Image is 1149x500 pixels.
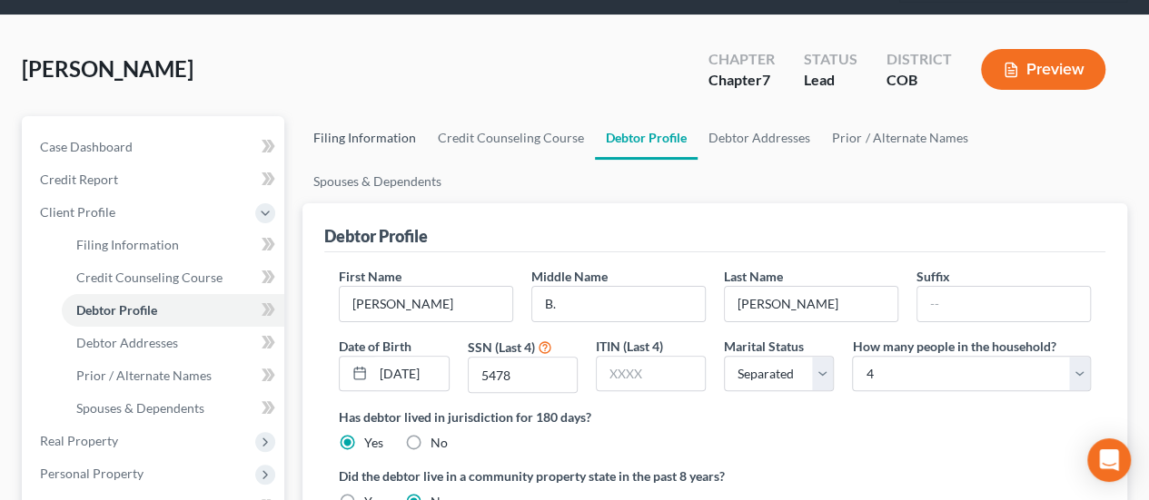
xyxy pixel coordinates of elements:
label: SSN (Last 4) [468,338,535,357]
button: Preview [981,49,1105,90]
input: XXXX [469,358,577,392]
span: Debtor Profile [76,302,157,318]
label: Middle Name [531,267,608,286]
label: Date of Birth [339,337,411,356]
span: Real Property [40,433,118,448]
a: Filing Information [62,229,284,261]
input: MM/DD/YYYY [373,357,448,391]
label: First Name [339,267,401,286]
input: -- [340,287,512,321]
span: Credit Counseling Course [76,270,223,285]
div: Chapter [708,49,775,70]
input: -- [725,287,897,321]
a: Credit Counseling Course [62,261,284,294]
span: Credit Report [40,172,118,187]
label: Has debtor lived in jurisdiction for 180 days? [339,407,1091,426]
div: Debtor Profile [324,225,428,247]
div: Lead [804,70,857,91]
span: Filing Information [76,237,179,252]
label: Did the debtor live in a community property state in the past 8 years? [339,466,1091,485]
a: Spouses & Dependents [302,160,452,203]
span: Case Dashboard [40,139,133,154]
label: How many people in the household? [852,337,1055,356]
a: Debtor Addresses [698,116,821,160]
span: [PERSON_NAME] [22,55,193,82]
a: Case Dashboard [25,131,284,163]
div: Chapter [708,70,775,91]
div: COB [887,70,952,91]
input: XXXX [597,357,705,391]
span: Prior / Alternate Names [76,368,212,383]
a: Debtor Profile [62,294,284,327]
div: Open Intercom Messenger [1087,438,1131,482]
div: District [887,49,952,70]
div: Status [804,49,857,70]
label: Marital Status [724,337,804,356]
a: Prior / Alternate Names [62,359,284,392]
input: M.I [532,287,705,321]
a: Debtor Profile [595,116,698,160]
input: -- [917,287,1090,321]
a: Prior / Alternate Names [821,116,978,160]
label: Suffix [916,267,950,286]
span: Spouses & Dependents [76,400,204,416]
a: Debtor Addresses [62,327,284,359]
span: Debtor Addresses [76,335,178,350]
a: Credit Counseling Course [427,116,595,160]
span: 7 [762,71,770,88]
span: Client Profile [40,204,115,220]
label: ITIN (Last 4) [596,337,663,356]
a: Filing Information [302,116,427,160]
label: Yes [364,434,383,452]
label: No [431,434,448,452]
span: Personal Property [40,466,144,481]
a: Spouses & Dependents [62,392,284,425]
a: Credit Report [25,163,284,196]
label: Last Name [724,267,783,286]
